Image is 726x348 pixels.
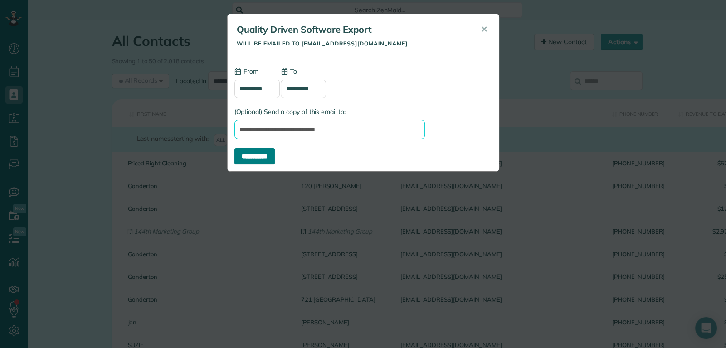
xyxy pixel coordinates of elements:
label: To [281,67,297,76]
label: From [234,67,258,76]
h5: Will be emailed to [EMAIL_ADDRESS][DOMAIN_NAME] [237,40,468,46]
label: (Optional) Send a copy of this email to: [234,107,492,116]
h5: Quality Driven Software Export [237,23,468,36]
span: ✕ [481,24,487,35]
